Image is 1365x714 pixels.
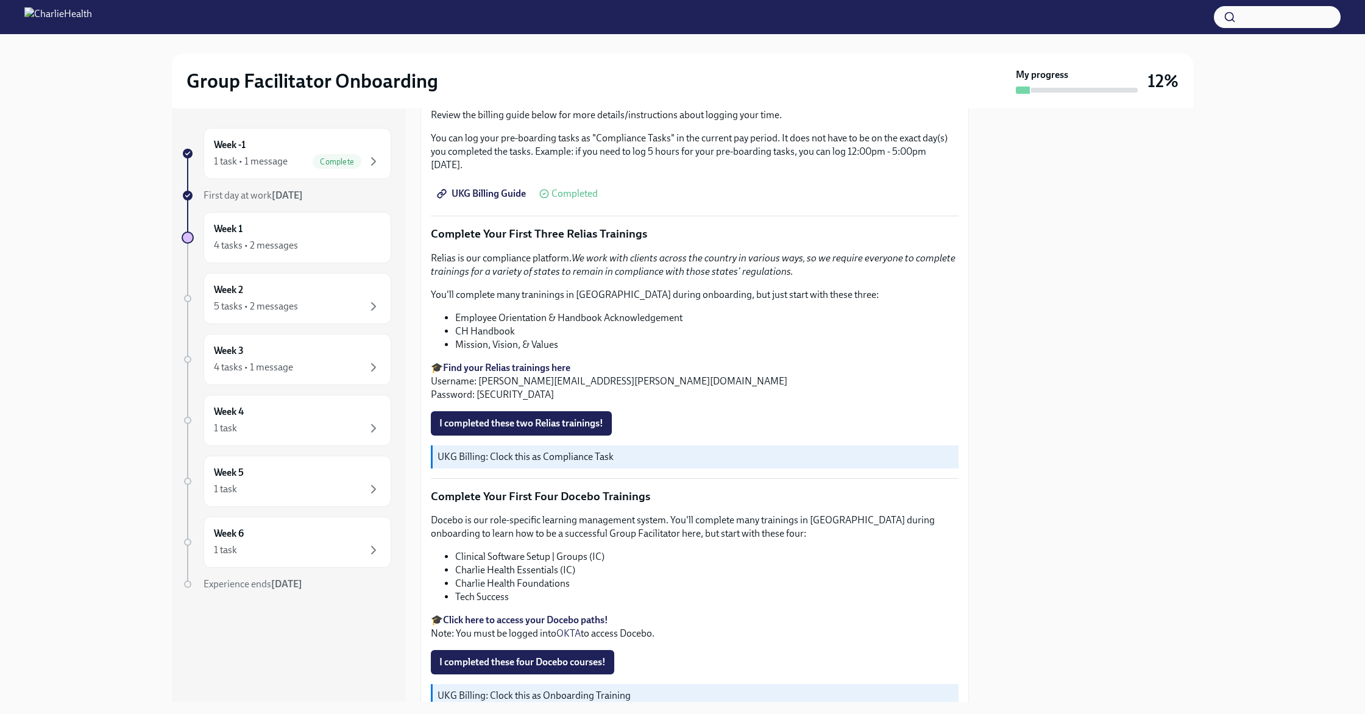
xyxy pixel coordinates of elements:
em: We work with clients across the country in various ways, so we require everyone to complete train... [431,252,955,277]
p: Complete Your First Three Relias Trainings [431,226,959,242]
a: Week 34 tasks • 1 message [182,334,391,385]
a: Week 14 tasks • 2 messages [182,212,391,263]
p: Relias is our compliance platform. [431,252,959,278]
a: Week 51 task [182,456,391,507]
li: Charlie Health Essentials (IC) [455,564,959,577]
div: 1 task [214,482,237,496]
button: I completed these two Relias trainings! [431,411,612,436]
div: 1 task [214,543,237,557]
div: 1 task • 1 message [214,155,288,168]
div: 4 tasks • 1 message [214,361,293,374]
li: Employee Orientation & Handbook Acknowledgement [455,311,959,325]
li: CH Handbook [455,325,959,338]
h2: Group Facilitator Onboarding [186,69,438,93]
span: Completed [551,189,598,199]
div: 4 tasks • 2 messages [214,239,298,252]
h6: Week -1 [214,138,246,152]
strong: [DATE] [271,578,302,590]
p: 🎓 Note: You must be logged into to access Docebo. [431,613,959,640]
span: UKG Billing Guide [439,188,526,200]
a: Click here to access your Docebo paths! [443,614,608,626]
a: Find your Relias trainings here [443,362,570,373]
a: Week 25 tasks • 2 messages [182,273,391,324]
a: UKG Billing Guide [431,182,534,206]
p: Complete Your First Four Docebo Trainings [431,489,959,504]
div: 5 tasks • 2 messages [214,300,298,313]
a: First day at work[DATE] [182,189,391,202]
h6: Week 3 [214,344,244,358]
a: Week -11 task • 1 messageComplete [182,128,391,179]
a: Week 41 task [182,395,391,446]
h6: Week 2 [214,283,243,297]
h6: Week 1 [214,222,243,236]
button: I completed these four Docebo courses! [431,650,614,674]
p: 🎓 Username: [PERSON_NAME][EMAIL_ADDRESS][PERSON_NAME][DOMAIN_NAME] Password: [SECURITY_DATA] [431,361,959,401]
p: You can log your pre-boarding tasks as "Compliance Tasks" in the current pay period. It does not ... [431,132,959,172]
p: UKG Billing: Clock this as Compliance Task [438,450,954,464]
a: OKTA [556,627,581,639]
h3: 12% [1147,70,1179,92]
li: Mission, Vision, & Values [455,338,959,352]
p: UKG Billing: Clock this as Onboarding Training [438,689,954,702]
span: Complete [313,157,361,166]
span: I completed these two Relias trainings! [439,417,603,429]
img: CharlieHealth [24,7,92,27]
span: First day at work [204,189,303,201]
strong: My progress [1016,68,1068,82]
p: Review the billing guide below for more details/instructions about logging your time. [431,108,959,122]
span: I completed these four Docebo courses! [439,656,606,668]
span: Experience ends [204,578,302,590]
h6: Week 4 [214,405,244,419]
li: Clinical Software Setup | Groups (IC) [455,550,959,564]
h6: Week 5 [214,466,244,479]
h6: Week 6 [214,527,244,540]
p: Docebo is our role-specific learning management system. You'll complete many trainings in [GEOGRA... [431,514,959,540]
li: Charlie Health Foundations [455,577,959,590]
li: Tech Success [455,590,959,604]
strong: [DATE] [272,189,303,201]
p: You'll complete many traninings in [GEOGRAPHIC_DATA] during onboarding, but just start with these... [431,288,959,302]
a: Week 61 task [182,517,391,568]
div: 1 task [214,422,237,435]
